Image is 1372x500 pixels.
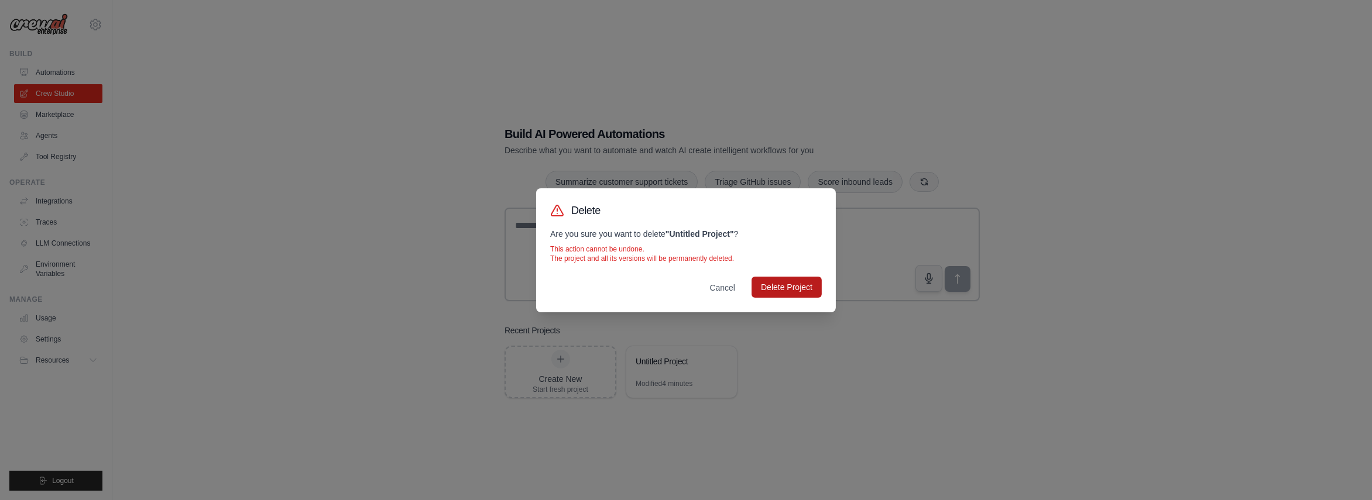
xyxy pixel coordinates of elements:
p: This action cannot be undone. [550,244,822,254]
p: The project and all its versions will be permanently deleted. [550,254,822,263]
strong: " Untitled Project " [666,229,734,239]
button: Cancel [700,277,745,298]
h3: Delete [571,202,601,219]
iframe: Chat Widget [1313,444,1372,500]
p: Are you sure you want to delete ? [550,228,822,240]
div: Widget chat [1313,444,1372,500]
button: Delete Project [752,277,822,298]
